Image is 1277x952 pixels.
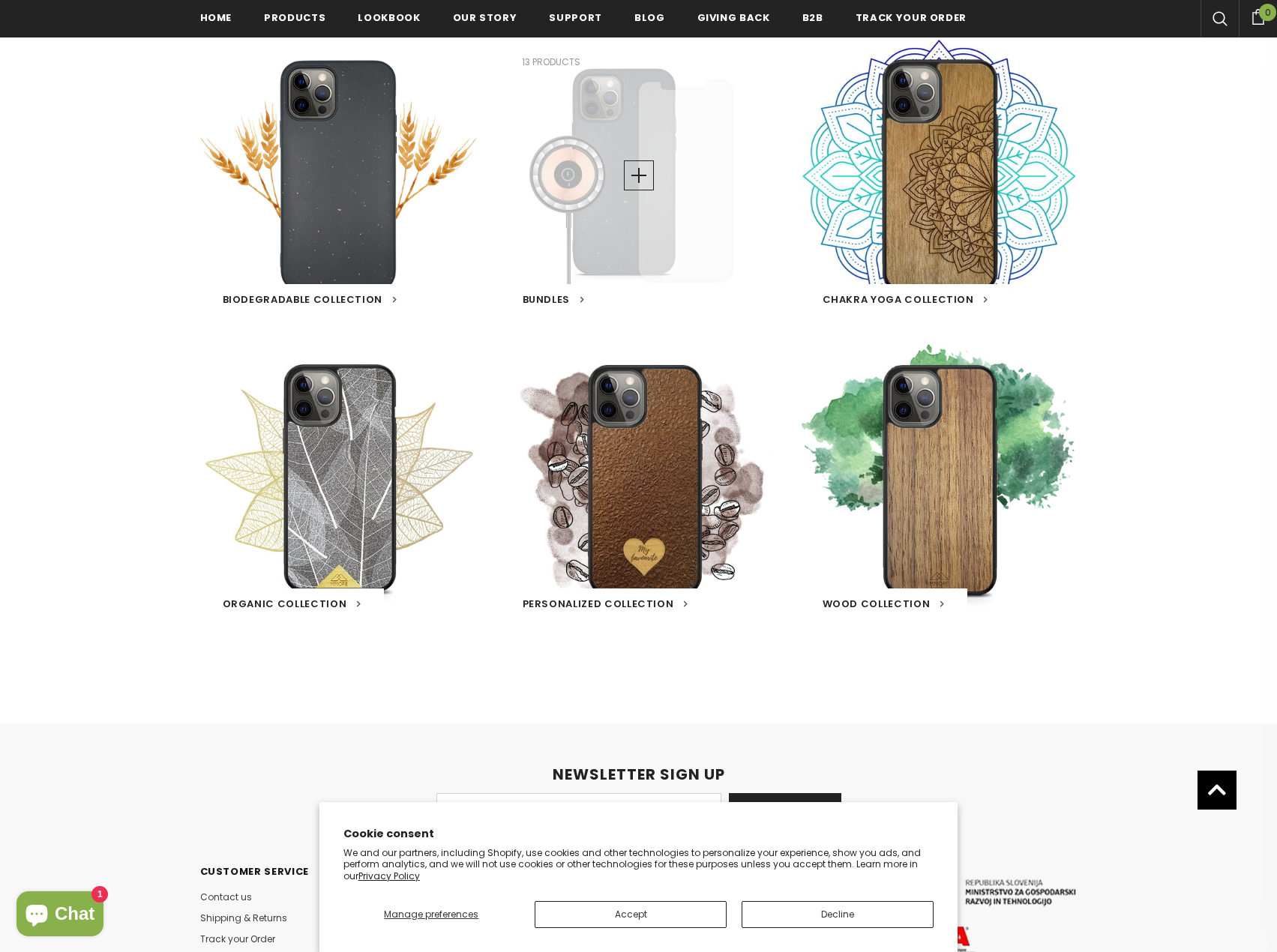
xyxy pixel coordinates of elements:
h2: Cookie consent [343,826,934,842]
input: Email Address [436,793,721,823]
span: Chakra Yoga Collection [823,292,974,307]
span: Lookbook [358,10,420,25]
span: Contact us [200,891,252,903]
a: Contact us [200,887,252,908]
span: Shipping & Returns [200,912,287,924]
a: Chakra Yoga Collection [823,292,989,307]
a: BUNDLES [523,292,585,307]
span: Personalized Collection [523,597,674,611]
a: Privacy Policy [358,870,420,882]
a: Track your Order [200,929,275,950]
a: Wood Collection [823,597,945,612]
a: Shipping & Returns [200,908,287,929]
span: BUNDLES [523,292,571,307]
a: Organic Collection [223,597,361,612]
span: Wood Collection [823,597,931,611]
button: Manage preferences [343,901,520,928]
button: Accept [535,901,727,928]
span: Home [200,10,232,25]
span: 0 [1259,4,1276,21]
a: 0 [1239,7,1277,25]
span: Manage preferences [384,908,478,921]
p: We and our partners, including Shopify, use cookies and other technologies to personalize your ex... [343,847,934,882]
span: Organic Collection [223,597,347,611]
a: Personalized Collection [523,597,688,612]
span: B2B [802,10,823,25]
span: Biodegradable Collection [223,292,383,307]
span: Products [264,10,325,25]
span: support [549,10,602,25]
button: Decline [742,901,934,928]
span: Our Story [453,10,517,25]
span: Customer Service [200,864,309,879]
span: Giving back [697,10,770,25]
span: Track your order [856,10,967,25]
inbox-online-store-chat: Shopify online store chat [12,891,108,940]
span: NEWSLETTER SIGN UP [553,764,725,785]
a: Biodegradable Collection [223,292,397,307]
span: 13 products [500,46,602,77]
input: Submit [729,793,841,823]
span: Track your Order [200,933,275,945]
span: Blog [634,10,665,25]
